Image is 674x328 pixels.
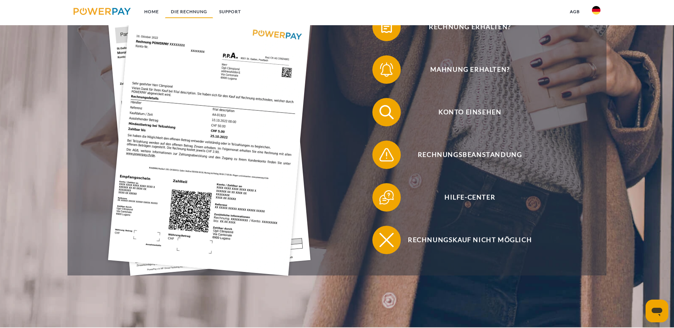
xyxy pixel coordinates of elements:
img: qb_help.svg [378,188,395,206]
button: Konto einsehen [372,98,557,126]
img: logo-powerpay.svg [74,8,131,15]
a: DIE RECHNUNG [165,5,213,18]
button: Mahnung erhalten? [372,55,557,84]
button: Rechnungskauf nicht möglich [372,226,557,254]
span: Hilfe-Center [383,183,557,212]
img: qb_warning.svg [378,146,395,164]
span: Rechnungsbeanstandung [383,141,557,169]
img: single_invoice_powerpay_de.jpg [108,5,311,276]
a: Home [138,5,165,18]
span: Rechnung erhalten? [383,13,557,41]
a: agb [564,5,586,18]
button: Rechnungsbeanstandung [372,141,557,169]
img: qb_close.svg [378,231,395,249]
span: Konto einsehen [383,98,557,126]
span: Mahnung erhalten? [383,55,557,84]
img: qb_bell.svg [378,61,395,78]
button: Hilfe-Center [372,183,557,212]
img: de [592,6,600,15]
a: SUPPORT [213,5,247,18]
iframe: Schaltfläche zum Öffnen des Messaging-Fensters [646,300,668,322]
button: Rechnung erhalten? [372,13,557,41]
img: qb_bill.svg [378,18,395,36]
img: qb_search.svg [378,103,395,121]
span: Rechnungskauf nicht möglich [383,226,557,254]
